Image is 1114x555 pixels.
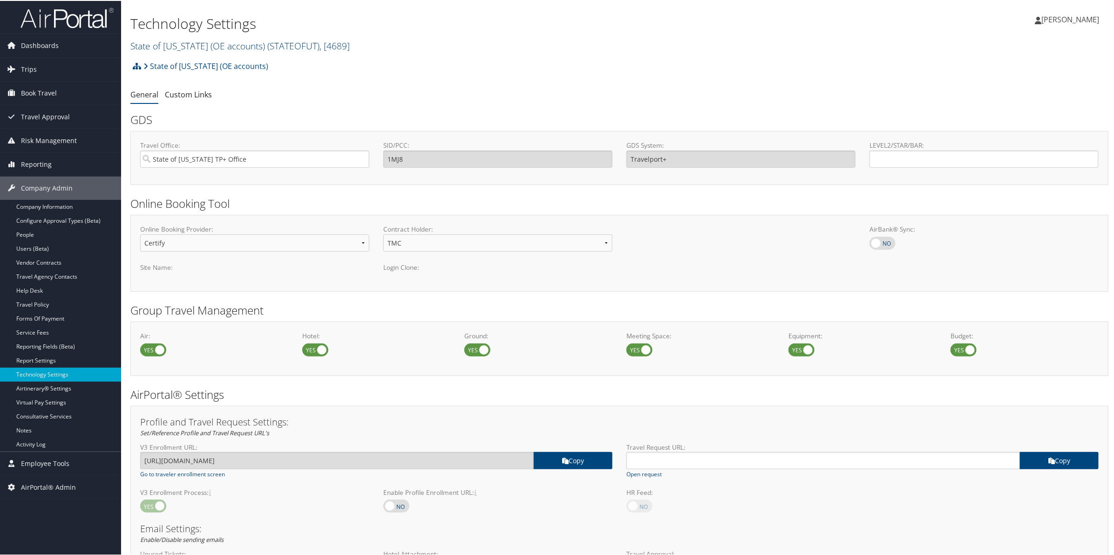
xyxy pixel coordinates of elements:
span: AirPortal® Admin [21,475,76,498]
label: Equipment: [788,330,937,340]
span: Trips [21,57,37,80]
span: [PERSON_NAME] [1041,14,1099,24]
span: Travel Approval [21,104,70,128]
label: Login Clone: [383,262,612,271]
label: LEVEL2/STAR/BAR: [869,140,1099,149]
label: Online Booking Provider: [140,224,369,233]
span: ( STATEOFUT ) [267,39,319,51]
a: State of [US_STATE] (OE accounts) [130,39,350,51]
span: Risk Management [21,128,77,151]
label: SID/PCC: [383,140,612,149]
h2: Online Booking Tool [130,195,1108,211]
a: Go to traveler enrollment screen [140,469,225,478]
span: , [ 4689 ] [319,39,350,51]
label: Meeting Space: [626,330,774,340]
em: Set/Reference Profile and Travel Request URL's [140,428,269,436]
label: Hotel: [302,330,450,340]
h3: Profile and Travel Request Settings: [140,417,1099,426]
label: AirBank® Sync [869,236,896,249]
h2: AirPortal® Settings [130,386,1108,402]
a: Custom Links [165,89,212,99]
label: GDS System: [626,140,856,149]
span: Reporting [21,152,52,175]
h2: Group Travel Management [130,301,1108,317]
a: State of [US_STATE] (OE accounts) [143,56,268,75]
span: Employee Tools [21,451,69,474]
label: HR Feed: [626,487,856,496]
span: Company Admin [21,176,73,199]
a: copy [1020,451,1099,468]
img: airportal-logo.png [20,6,114,28]
label: AirBank® Sync: [869,224,1099,233]
label: Budget: [951,330,1099,340]
h1: Technology Settings [130,13,782,33]
label: V3 Enrollment URL: [140,442,612,451]
label: Contract Holder: [383,224,612,233]
a: General [130,89,158,99]
em: Enable/Disable sending emails [140,534,224,543]
a: Open request [626,469,662,478]
label: Air: [140,330,288,340]
label: Travel Request URL: [626,442,1099,451]
h2: GDS [130,111,1101,127]
h3: Email Settings: [140,523,1099,533]
label: Travel Office: [140,140,369,149]
a: [PERSON_NAME] [1035,5,1108,33]
label: Site Name: [140,262,369,271]
label: V3 Enrollment Process: [140,487,369,496]
span: Dashboards [21,33,59,56]
label: Ground: [464,330,612,340]
label: Enable Profile Enrollment URL: [383,487,612,496]
span: Book Travel [21,81,57,104]
a: copy [534,451,612,468]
